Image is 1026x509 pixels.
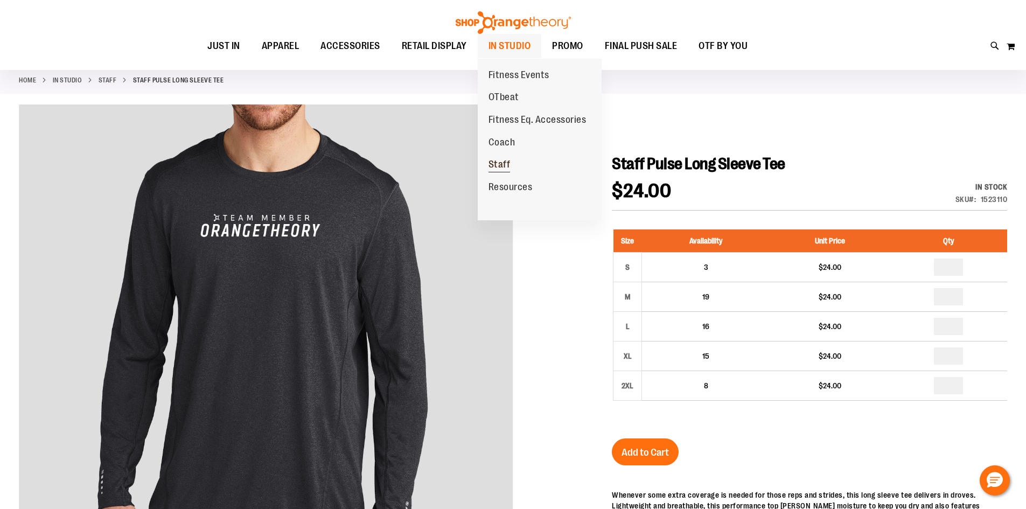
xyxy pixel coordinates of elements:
[775,351,884,361] div: $24.00
[391,34,478,59] a: RETAIL DISPLAY
[605,34,678,58] span: FINAL PUSH SALE
[197,34,251,59] a: JUST IN
[613,229,642,253] th: Size
[619,318,636,334] div: L
[955,195,976,204] strong: SKU
[488,92,519,105] span: OTbeat
[19,75,36,85] a: Home
[488,69,549,83] span: Fitness Events
[478,59,602,220] ul: IN STUDIO
[478,64,560,87] a: Fitness Events
[552,34,583,58] span: PROMO
[612,438,679,465] button: Add to Cart
[642,229,770,253] th: Availability
[478,109,597,131] a: Fitness Eq. Accessories
[955,182,1008,192] div: Availability
[478,154,521,176] a: Staff
[541,34,594,59] a: PROMO
[612,155,785,173] span: Staff Pulse Long Sleeve Tee
[262,34,299,58] span: APPAREL
[402,34,467,58] span: RETAIL DISPLAY
[619,289,636,305] div: M
[699,34,748,58] span: OTF BY YOU
[619,348,636,364] div: XL
[310,34,391,59] a: ACCESSORIES
[890,229,1007,253] th: Qty
[251,34,310,59] a: APPAREL
[622,447,669,458] span: Add to Cart
[488,182,533,195] span: Resources
[702,292,709,301] span: 19
[488,137,515,150] span: Coach
[702,352,709,360] span: 15
[775,291,884,302] div: $24.00
[207,34,240,58] span: JUST IN
[704,263,708,271] span: 3
[53,75,82,85] a: IN STUDIO
[704,381,708,390] span: 8
[594,34,688,59] a: FINAL PUSH SALE
[478,34,542,58] a: IN STUDIO
[770,229,890,253] th: Unit Price
[488,34,531,58] span: IN STUDIO
[702,322,709,331] span: 16
[478,86,530,109] a: OTbeat
[619,378,636,394] div: 2XL
[775,321,884,332] div: $24.00
[488,159,511,172] span: Staff
[320,34,380,58] span: ACCESSORIES
[133,75,224,85] strong: Staff Pulse Long Sleeve Tee
[454,11,573,34] img: Shop Orangetheory
[775,380,884,391] div: $24.00
[980,465,1010,496] button: Hello, have a question? Let’s chat.
[612,180,671,202] span: $24.00
[478,176,543,199] a: Resources
[775,262,884,273] div: $24.00
[981,194,1008,205] div: 1523110
[488,114,587,128] span: Fitness Eq. Accessories
[688,34,758,59] a: OTF BY YOU
[955,182,1008,192] div: In stock
[99,75,117,85] a: Staff
[478,131,526,154] a: Coach
[619,259,636,275] div: S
